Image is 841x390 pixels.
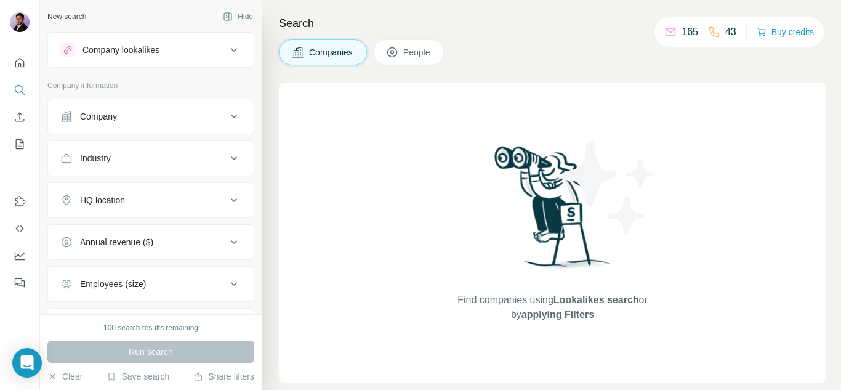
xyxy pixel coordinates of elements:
img: Surfe Illustration - Woman searching with binoculars [489,143,617,280]
span: Lookalikes search [553,295,639,305]
button: My lists [10,133,30,155]
button: Dashboard [10,245,30,267]
button: Share filters [193,370,254,383]
p: 43 [725,25,736,39]
div: Industry [80,152,111,165]
div: Company lookalikes [82,44,159,56]
button: Annual revenue ($) [48,227,254,257]
img: Surfe Illustration - Stars [553,132,664,243]
button: Use Surfe on LinkedIn [10,190,30,213]
p: Company information [47,80,254,91]
div: 100 search results remaining [103,322,198,333]
div: Company [80,110,117,123]
button: Clear [47,370,82,383]
div: Open Intercom Messenger [12,348,42,378]
button: Industry [48,144,254,173]
div: New search [47,11,86,22]
button: HQ location [48,185,254,215]
button: Company [48,102,254,131]
button: Buy credits [757,23,814,41]
button: Employees (size) [48,269,254,299]
div: HQ location [80,194,125,206]
button: Enrich CSV [10,106,30,128]
p: 165 [682,25,698,39]
div: Annual revenue ($) [80,236,153,248]
span: Find companies using or by [454,293,651,322]
button: Quick start [10,52,30,74]
button: Hide [214,7,262,26]
button: Company lookalikes [48,35,254,65]
button: Technologies [48,311,254,341]
button: Use Surfe API [10,217,30,240]
img: Avatar [10,12,30,32]
span: People [403,46,432,59]
span: applying Filters [521,309,594,320]
button: Save search [107,370,169,383]
h4: Search [279,15,826,32]
span: Companies [309,46,354,59]
button: Feedback [10,272,30,294]
button: Search [10,79,30,101]
div: Employees (size) [80,278,146,290]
